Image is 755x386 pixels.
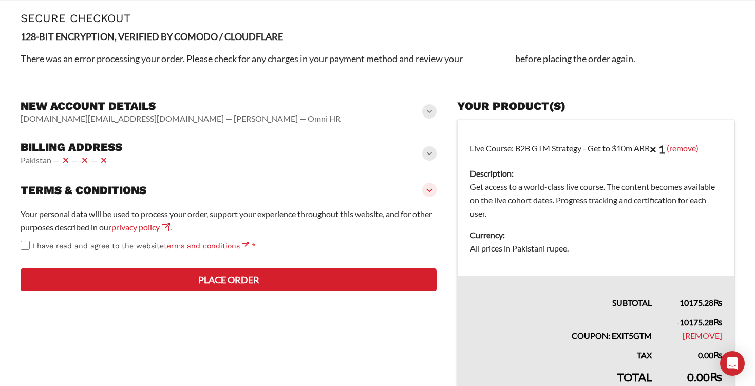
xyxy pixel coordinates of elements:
abbr: required [252,242,256,250]
button: Place order [21,268,437,291]
span: ₨ [710,370,722,384]
a: order history [463,53,515,64]
h3: Billing address [21,140,122,155]
span: 10175.28 [679,317,722,327]
vaadin-horizontal-layout: Pakistan — — — [21,154,122,166]
th: Tax [458,342,665,362]
bdi: 0.00 [687,370,722,384]
dt: Currency: [470,228,722,242]
a: Remove EXIT5GTM coupon [683,331,722,340]
h1: Secure Checkout [21,12,734,25]
strong: 128-BIT ENCRYPTION, VERIFIED BY COMODO / CLOUDFLARE [21,31,283,42]
div: There was an error processing your order. Please check for any charges in your payment method and... [21,51,734,66]
strong: × 1 [650,142,665,156]
a: (remove) [667,143,699,153]
span: I have read and agree to the website [32,242,249,250]
div: Open Intercom Messenger [720,351,745,376]
span: ₨ [713,298,722,307]
a: privacy policy [111,222,170,232]
dd: Get access to a world-class live course. The content becomes available on the live cohort dates. ... [470,180,722,220]
h3: Terms & conditions [21,183,146,198]
a: terms and conditions [164,242,249,250]
vaadin-horizontal-layout: [DOMAIN_NAME][EMAIL_ADDRESS][DOMAIN_NAME] — [PERSON_NAME] — Omni HR [21,113,341,124]
dt: Description: [470,167,722,180]
dd: All prices in Pakistani rupee. [470,242,722,255]
bdi: 0.00 [698,350,722,360]
bdi: 10175.28 [679,298,722,307]
p: Your personal data will be used to process your order, support your experience throughout this we... [21,207,437,234]
span: ₨ [713,350,722,360]
th: Coupon: EXIT5GTM [458,310,665,342]
span: ₨ [713,317,722,327]
h3: New account details [21,99,341,113]
th: Subtotal [458,276,665,310]
td: - [664,310,734,342]
td: Live Course: B2B GTM Strategy - Get to $10m ARR [458,120,735,276]
input: I have read and agree to the websiteterms and conditions * [21,241,30,250]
